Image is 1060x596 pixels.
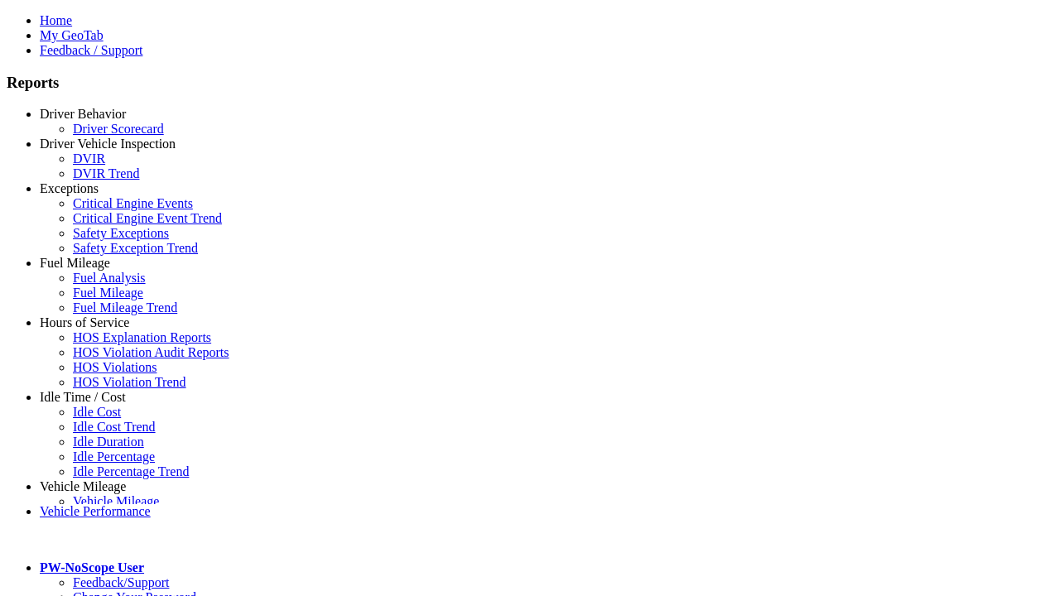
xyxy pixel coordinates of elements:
[73,300,177,315] a: Fuel Mileage Trend
[73,226,169,240] a: Safety Exceptions
[73,420,156,434] a: Idle Cost Trend
[40,390,126,404] a: Idle Time / Cost
[40,137,176,151] a: Driver Vehicle Inspection
[40,13,72,27] a: Home
[73,375,186,389] a: HOS Violation Trend
[73,122,164,136] a: Driver Scorecard
[40,43,142,57] a: Feedback / Support
[73,449,155,464] a: Idle Percentage
[73,575,169,589] a: Feedback/Support
[40,315,129,329] a: Hours of Service
[73,464,189,478] a: Idle Percentage Trend
[73,241,198,255] a: Safety Exception Trend
[73,494,159,508] a: Vehicle Mileage
[73,345,229,359] a: HOS Violation Audit Reports
[40,479,126,493] a: Vehicle Mileage
[73,330,211,344] a: HOS Explanation Reports
[40,107,126,121] a: Driver Behavior
[73,286,143,300] a: Fuel Mileage
[40,181,99,195] a: Exceptions
[40,560,144,574] a: PW-NoScope User
[40,256,110,270] a: Fuel Mileage
[73,211,222,225] a: Critical Engine Event Trend
[73,151,105,166] a: DVIR
[73,166,139,180] a: DVIR Trend
[73,196,193,210] a: Critical Engine Events
[73,271,146,285] a: Fuel Analysis
[73,360,157,374] a: HOS Violations
[40,504,151,518] a: Vehicle Performance
[40,28,104,42] a: My GeoTab
[7,74,1053,92] h3: Reports
[73,435,144,449] a: Idle Duration
[73,405,121,419] a: Idle Cost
